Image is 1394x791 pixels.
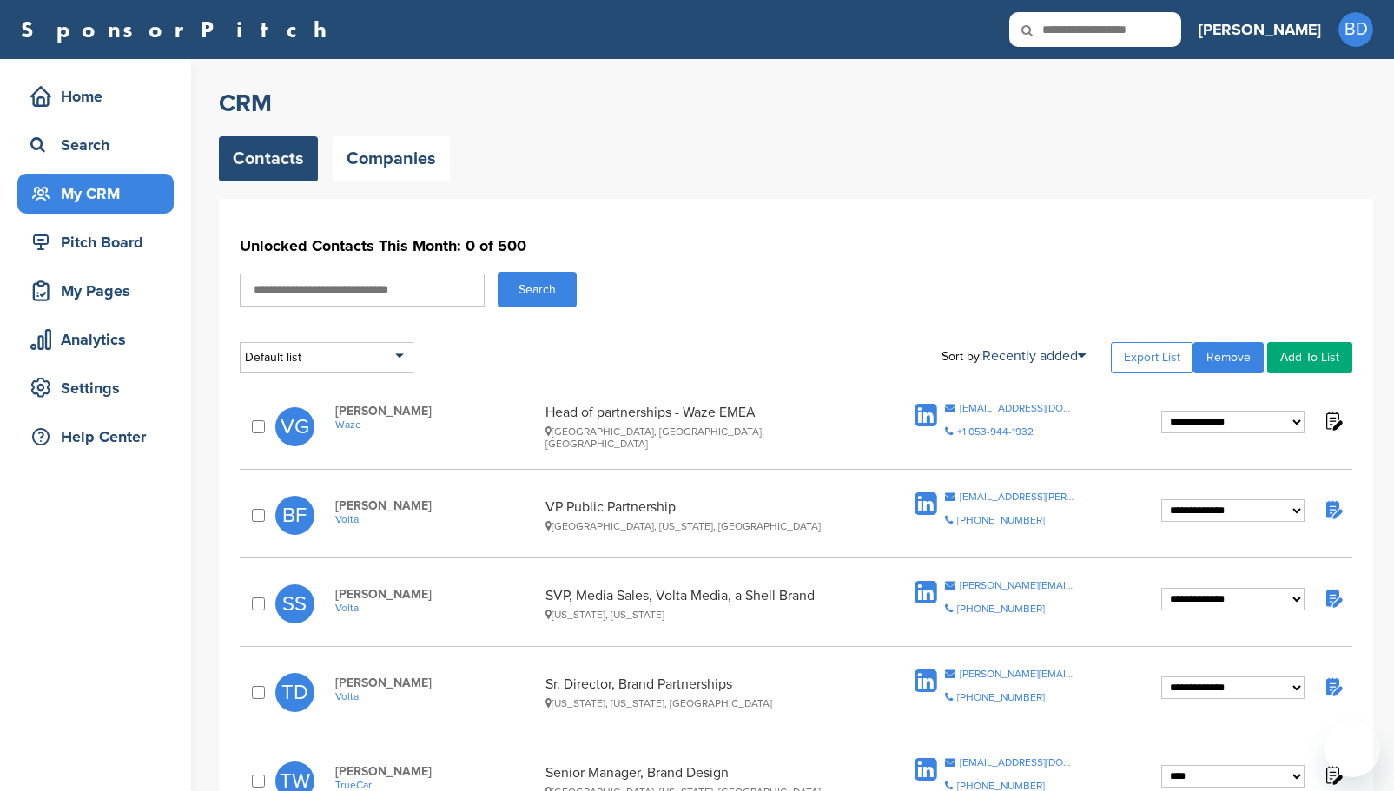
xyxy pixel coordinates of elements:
[545,498,862,532] div: VP Public Partnership
[960,757,1075,768] div: [EMAIL_ADDRESS][DOMAIN_NAME]
[275,673,314,712] span: TD
[1322,764,1344,786] img: Notes
[17,222,174,262] a: Pitch Board
[1322,498,1344,520] img: Notes fill
[1199,10,1321,49] a: [PERSON_NAME]
[957,515,1045,525] div: [PHONE_NUMBER]
[1322,676,1344,697] img: Notes fill
[26,421,174,452] div: Help Center
[26,129,174,161] div: Search
[335,498,537,513] span: [PERSON_NAME]
[26,275,174,307] div: My Pages
[335,602,537,614] a: Volta
[1193,342,1264,373] a: Remove
[957,781,1045,791] div: [PHONE_NUMBER]
[17,76,174,116] a: Home
[957,692,1045,702] div: [PHONE_NUMBER]
[545,425,862,450] div: [GEOGRAPHIC_DATA], [GEOGRAPHIC_DATA], [GEOGRAPHIC_DATA]
[545,676,862,709] div: Sr. Director, Brand Partnerships
[333,136,450,181] a: Companies
[1111,342,1193,373] a: Export List
[240,230,1352,261] h1: Unlocked Contacts This Month: 0 of 500
[1267,342,1352,373] a: Add To List
[1322,587,1344,609] img: Notes fill
[960,403,1075,413] div: [EMAIL_ADDRESS][DOMAIN_NAME]
[17,174,174,214] a: My CRM
[335,779,537,791] a: TrueCar
[335,513,537,525] a: Volta
[498,272,577,307] button: Search
[957,426,1034,437] div: +1 053-944-1932
[545,587,862,621] div: SVP, Media Sales, Volta Media, a Shell Brand
[960,491,1075,502] div: [EMAIL_ADDRESS][PERSON_NAME][DOMAIN_NAME]
[960,580,1075,590] div: [PERSON_NAME][EMAIL_ADDRESS][PERSON_NAME][DOMAIN_NAME]
[275,496,314,535] span: BF
[1322,410,1344,432] img: Notes
[275,584,314,623] span: SS
[545,404,862,450] div: Head of partnerships - Waze EMEA
[545,609,862,621] div: [US_STATE], [US_STATE]
[17,368,174,408] a: Settings
[240,342,413,373] div: Default list
[335,690,537,702] a: Volta
[26,372,174,404] div: Settings
[1199,17,1321,42] h3: [PERSON_NAME]
[26,227,174,258] div: Pitch Board
[26,324,174,355] div: Analytics
[17,271,174,311] a: My Pages
[17,417,174,457] a: Help Center
[960,669,1075,679] div: [PERSON_NAME][EMAIL_ADDRESS][PERSON_NAME][DOMAIN_NAME]
[545,697,862,709] div: [US_STATE], [US_STATE], [GEOGRAPHIC_DATA]
[219,136,318,181] a: Contacts
[335,676,537,690] span: [PERSON_NAME]
[26,178,174,209] div: My CRM
[335,587,537,602] span: [PERSON_NAME]
[957,603,1045,614] div: [PHONE_NUMBER]
[982,347,1086,365] a: Recently added
[21,18,338,41] a: SponsorPitch
[335,764,537,779] span: [PERSON_NAME]
[335,419,537,431] a: Waze
[941,349,1086,363] div: Sort by:
[1338,12,1373,47] span: BD
[17,125,174,165] a: Search
[545,520,862,532] div: [GEOGRAPHIC_DATA], [US_STATE], [GEOGRAPHIC_DATA]
[17,320,174,359] a: Analytics
[219,88,1373,119] h2: CRM
[26,81,174,112] div: Home
[275,407,314,446] span: VG
[335,404,537,419] span: [PERSON_NAME]
[1325,722,1380,777] iframe: Button to launch messaging window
